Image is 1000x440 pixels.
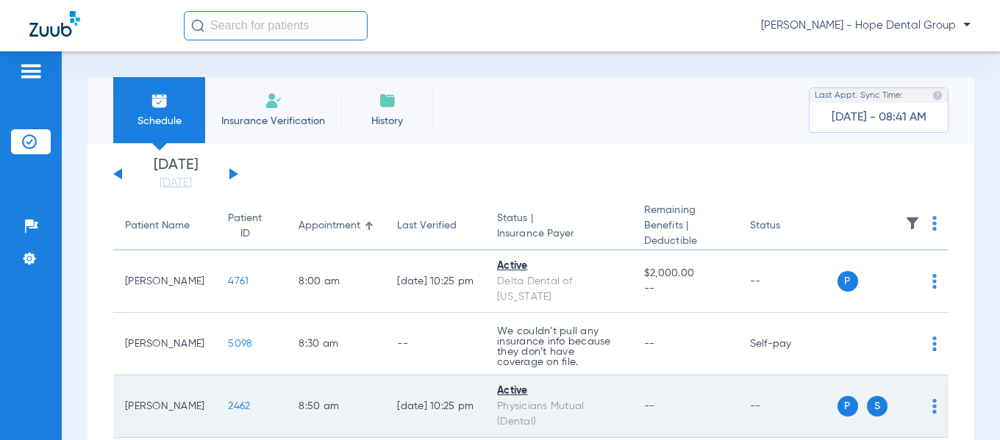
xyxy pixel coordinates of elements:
[485,203,632,250] th: Status |
[191,19,204,32] img: Search Icon
[738,375,838,438] td: --
[738,250,838,313] td: --
[932,336,937,351] img: group-dot-blue.svg
[761,18,971,33] span: [PERSON_NAME] - Hope Dental Group
[497,226,621,242] span: Insurance Payer
[932,90,943,101] img: last sync help info
[299,218,360,234] div: Appointment
[385,375,485,438] td: [DATE] 10:25 PM
[125,218,204,234] div: Patient Name
[738,203,838,250] th: Status
[932,216,937,231] img: group-dot-blue.svg
[228,211,262,242] div: Patient ID
[644,339,655,349] span: --
[113,375,216,438] td: [PERSON_NAME]
[125,218,190,234] div: Patient Name
[216,114,330,129] span: Insurance Verification
[124,114,194,129] span: Schedule
[287,313,385,375] td: 8:30 AM
[228,401,250,411] span: 2462
[287,375,385,438] td: 8:50 AM
[228,211,275,242] div: Patient ID
[867,396,888,416] span: S
[497,399,621,430] div: Physicians Mutual (Dental)
[738,313,838,375] td: Self-pay
[838,396,858,416] span: P
[644,281,726,297] span: --
[132,158,220,190] li: [DATE]
[815,88,903,103] span: Last Appt. Sync Time:
[832,110,926,125] span: [DATE] - 08:41 AM
[299,218,374,234] div: Appointment
[151,92,168,109] img: Schedule
[184,11,368,40] input: Search for patients
[113,250,216,313] td: [PERSON_NAME]
[497,259,621,274] div: Active
[132,176,220,190] a: [DATE]
[287,250,385,313] td: 8:00 AM
[29,11,80,37] img: Zuub Logo
[228,276,249,286] span: 4761
[905,216,920,231] img: filter.svg
[838,271,858,292] span: P
[932,274,937,289] img: group-dot-blue.svg
[644,266,726,281] span: $2,000.00
[113,313,216,375] td: [PERSON_NAME]
[379,92,396,109] img: History
[19,62,43,80] img: hamburger-icon
[497,326,621,367] p: We couldn’t pull any insurance info because they don’t have coverage on file.
[385,250,485,313] td: [DATE] 10:25 PM
[397,218,474,234] div: Last Verified
[397,218,457,234] div: Last Verified
[926,369,1000,440] iframe: Chat Widget
[228,339,252,349] span: 5098
[385,313,485,375] td: --
[644,401,655,411] span: --
[497,383,621,399] div: Active
[497,274,621,305] div: Delta Dental of [US_STATE]
[352,114,422,129] span: History
[632,203,738,250] th: Remaining Benefits |
[644,234,726,249] span: Deductible
[265,92,282,109] img: Manual Insurance Verification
